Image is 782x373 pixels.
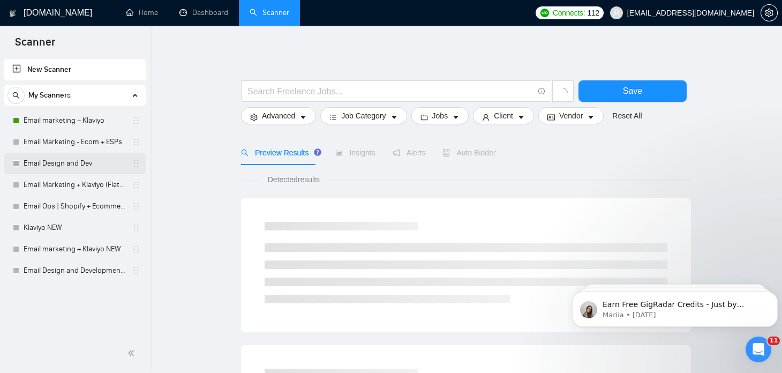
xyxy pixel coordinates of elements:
[24,217,125,238] a: Klaviyo NEW
[559,110,583,122] span: Vendor
[473,107,534,124] button: userClientcaret-down
[4,85,146,281] li: My Scanners
[24,131,125,153] a: Email Marketing - Ecom + ESPs
[126,8,158,17] a: homeHome
[132,116,140,125] span: holder
[262,110,295,122] span: Advanced
[24,260,125,281] a: Email Design and Development (Structured Logic)
[553,7,585,19] span: Connects:
[12,59,137,80] a: New Scanner
[578,80,687,102] button: Save
[538,88,545,95] span: info-circle
[761,9,777,17] span: setting
[247,85,533,98] input: Search Freelance Jobs...
[390,113,398,121] span: caret-down
[6,34,64,57] span: Scanner
[420,113,428,121] span: folder
[411,107,469,124] button: folderJobscaret-down
[132,138,140,146] span: holder
[587,7,599,19] span: 112
[558,88,568,98] span: loading
[179,8,228,17] a: dashboardDashboard
[241,148,318,157] span: Preview Results
[132,223,140,232] span: holder
[241,107,316,124] button: settingAdvancedcaret-down
[442,149,450,156] span: robot
[260,174,327,185] span: Detected results
[24,110,125,131] a: Email marketing + Klaviyo
[587,113,595,121] span: caret-down
[613,9,620,17] span: user
[127,348,138,359] span: double-left
[132,245,140,253] span: holder
[299,113,307,121] span: caret-down
[313,147,322,157] div: Tooltip anchor
[320,107,407,124] button: barsJob Categorycaret-down
[9,5,17,22] img: logo
[540,9,549,17] img: upwork-logo.png
[132,202,140,211] span: holder
[494,110,513,122] span: Client
[341,110,386,122] span: Job Category
[393,149,400,156] span: notification
[393,148,426,157] span: Alerts
[517,113,525,121] span: caret-down
[132,181,140,189] span: holder
[24,174,125,196] a: Email Marketing + Klaviyo (Flat Logic)
[612,110,642,122] a: Reset All
[538,107,604,124] button: idcardVendorcaret-down
[761,9,778,17] a: setting
[329,113,337,121] span: bars
[442,148,495,157] span: Auto Bidder
[24,238,125,260] a: Email marketing + Klaviyo NEW
[746,337,771,362] iframe: Intercom live chat
[24,196,125,217] a: Email Ops | Shopify + Ecommerce
[132,266,140,275] span: holder
[432,110,448,122] span: Jobs
[623,84,642,98] span: Save
[335,149,343,156] span: area-chart
[24,153,125,174] a: Email Design and Dev
[761,4,778,21] button: setting
[568,269,782,344] iframe: Intercom notifications message
[8,92,24,99] span: search
[482,113,490,121] span: user
[547,113,555,121] span: idcard
[28,85,71,106] span: My Scanners
[132,159,140,168] span: holder
[250,8,289,17] a: searchScanner
[4,59,146,80] li: New Scanner
[241,149,249,156] span: search
[335,148,375,157] span: Insights
[768,337,780,345] span: 11
[7,87,25,104] button: search
[452,113,460,121] span: caret-down
[250,113,258,121] span: setting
